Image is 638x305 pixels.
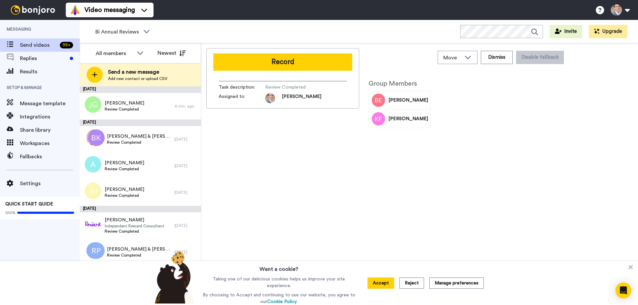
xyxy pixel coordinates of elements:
img: bear-with-cookie.png [149,251,198,304]
span: Settings [20,180,80,188]
p: Taking one of our delicious cookies helps us improve your site experience. [201,276,357,289]
div: [DATE] [174,190,198,195]
button: Reject [399,277,424,289]
img: b.png [86,242,103,259]
div: [DATE] [80,86,201,93]
span: [PERSON_NAME] [282,93,321,103]
div: [DATE] [174,163,198,169]
span: [PERSON_NAME] [105,160,144,166]
span: Send a new message [108,68,167,76]
span: Send videos [20,41,57,49]
button: Newest [153,46,191,60]
span: Assigned to: [219,93,265,103]
span: Integrations [20,113,80,121]
button: Record [213,53,352,71]
span: [PERSON_NAME] [105,217,164,223]
span: [PERSON_NAME] & [PERSON_NAME] [107,246,171,253]
button: Dismiss [481,51,513,64]
span: Review Completed [107,140,171,145]
span: Replies [20,54,67,62]
button: Disable fallback [516,51,564,64]
div: All members [96,49,134,57]
h2: Group Members [369,80,431,87]
p: By choosing to Accept and continuing to use our website, you agree to our . [201,292,357,305]
span: Independent Reward Consultant [105,223,164,229]
div: [DATE] [80,206,201,212]
div: [DATE] [174,250,198,255]
span: Workspaces [20,139,80,147]
div: [DATE] [174,137,198,142]
span: Task description : [219,84,265,91]
span: Add new contact or upload CSV [108,76,167,81]
img: rp.png [88,242,105,259]
span: Share library [20,126,80,134]
span: 100% [5,210,16,215]
img: jg.png [85,96,101,113]
a: Cookie Policy [267,299,297,304]
span: Review Completed [265,84,328,91]
div: 4 min. ago [174,104,198,109]
span: Fallbacks [20,153,80,161]
span: Results [20,68,80,76]
button: Invite [550,25,582,38]
button: Manage preferences [429,277,484,289]
h3: Want a cookie? [260,261,298,273]
span: Move [443,54,461,62]
span: Review Completed [105,107,144,112]
button: Upgrade [589,25,627,38]
div: Open Intercom Messenger [615,282,631,298]
img: 38350550-3531-4ef1-a03c-c69696e7082d-1622412210.jpg [265,93,275,103]
div: [DATE] [174,223,198,228]
img: a.png [85,156,101,173]
span: [PERSON_NAME] [388,115,428,122]
span: QUICK START GUIDE [5,202,53,206]
span: Review Completed [105,166,144,172]
img: vm-color.svg [70,5,80,15]
img: bj-logo-header-white.svg [8,5,58,15]
span: Review Completed [107,253,171,258]
span: [PERSON_NAME] & [PERSON_NAME] [107,133,171,140]
span: Video messaging [84,5,135,15]
button: Accept [368,277,394,289]
img: jh.png [85,183,101,199]
span: [PERSON_NAME] [388,97,428,104]
img: bk.png [88,129,105,146]
div: [DATE] [80,119,201,126]
div: 99 + [60,42,73,48]
img: c0aa52b1-f355-4d3b-a76c-4251d2195c88.jpg [85,216,101,232]
img: f950aab5-21c3-4785-a0f5-6fd3a86d6a48.jpg [86,129,103,146]
span: Bi Annual Reviews [95,28,140,36]
img: Image of Blake Edwards [372,94,385,107]
img: Image of Katie Friedlieb [372,112,385,125]
span: Review Completed [105,193,144,198]
span: Message template [20,100,80,108]
span: Review Completed [105,229,164,234]
span: [PERSON_NAME] [105,186,144,193]
span: [PERSON_NAME] [105,100,144,107]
